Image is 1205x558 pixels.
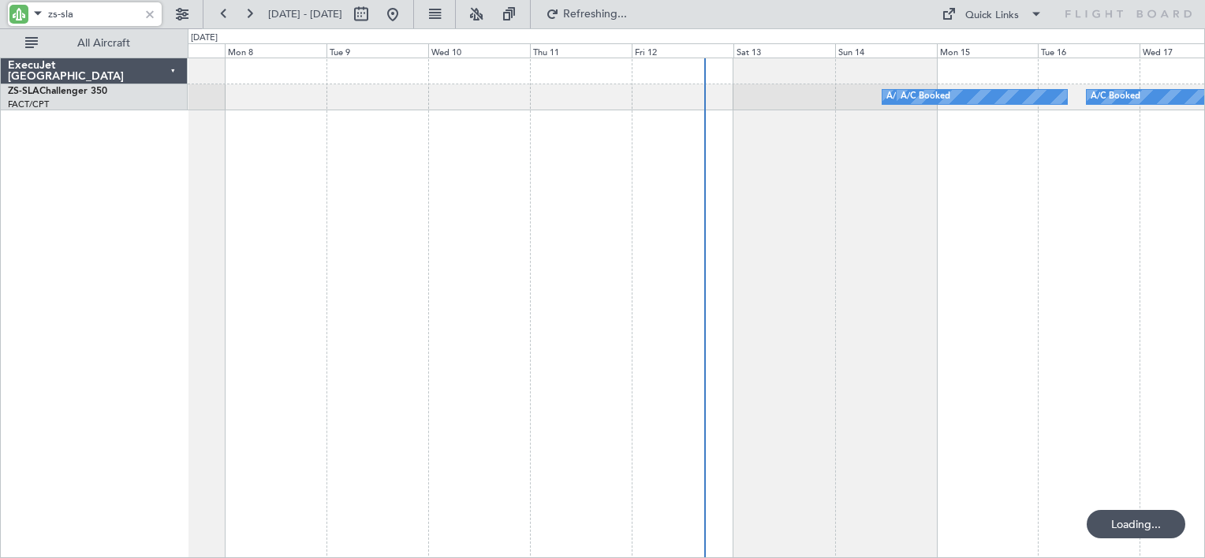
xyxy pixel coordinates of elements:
span: Refreshing... [562,9,629,20]
div: Loading... [1087,510,1185,538]
input: A/C (Reg. or Type) [48,2,139,26]
button: Quick Links [934,2,1050,27]
div: Thu 11 [530,43,632,58]
div: Sat 13 [733,43,835,58]
div: Sun 14 [835,43,937,58]
div: Wed 10 [428,43,530,58]
span: ZS-SLA [8,87,39,96]
a: FACT/CPT [8,99,49,110]
div: Mon 15 [937,43,1039,58]
div: Mon 8 [225,43,326,58]
div: A/C Booked [1091,85,1140,109]
div: Tue 16 [1038,43,1140,58]
div: Tue 9 [326,43,428,58]
a: ZS-SLAChallenger 350 [8,87,107,96]
div: [DATE] [191,32,218,45]
button: Refreshing... [539,2,633,27]
button: All Aircraft [17,31,171,56]
div: Fri 12 [632,43,733,58]
span: [DATE] - [DATE] [268,7,342,21]
div: A/C Booked [901,85,950,109]
div: A/C Booked [886,85,936,109]
div: Quick Links [965,8,1019,24]
span: All Aircraft [41,38,166,49]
